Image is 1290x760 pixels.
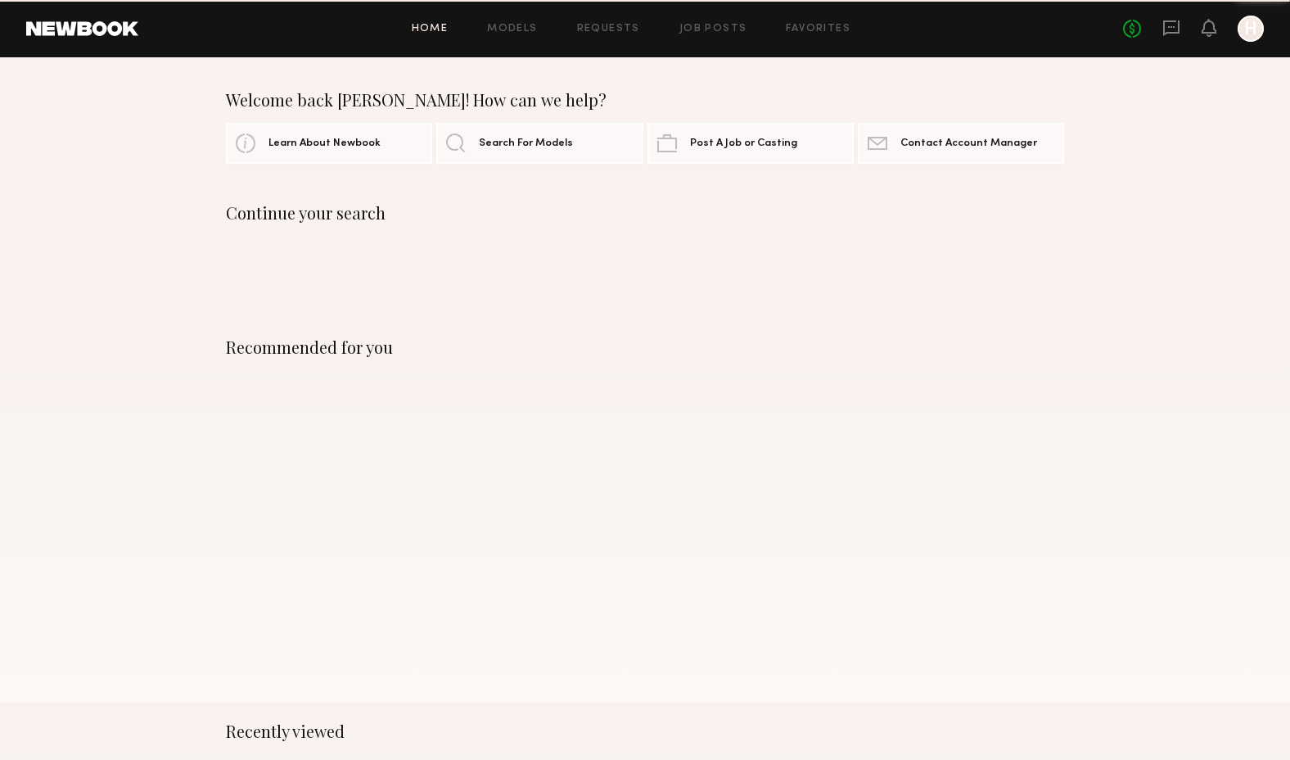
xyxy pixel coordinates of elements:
a: Search For Models [436,123,643,164]
div: Welcome back [PERSON_NAME]! How can we help? [226,90,1064,110]
a: Post A Job or Casting [647,123,854,164]
a: H [1238,16,1264,42]
a: Learn About Newbook [226,123,432,164]
a: Favorites [786,24,850,34]
span: Search For Models [479,138,573,149]
a: Requests [577,24,640,34]
a: Models [487,24,537,34]
a: Job Posts [679,24,747,34]
span: Contact Account Manager [900,138,1037,149]
div: Continue your search [226,203,1064,223]
span: Learn About Newbook [268,138,381,149]
span: Post A Job or Casting [690,138,797,149]
div: Recently viewed [226,722,1064,741]
div: Recommended for you [226,337,1064,357]
a: Contact Account Manager [858,123,1064,164]
a: Home [412,24,449,34]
